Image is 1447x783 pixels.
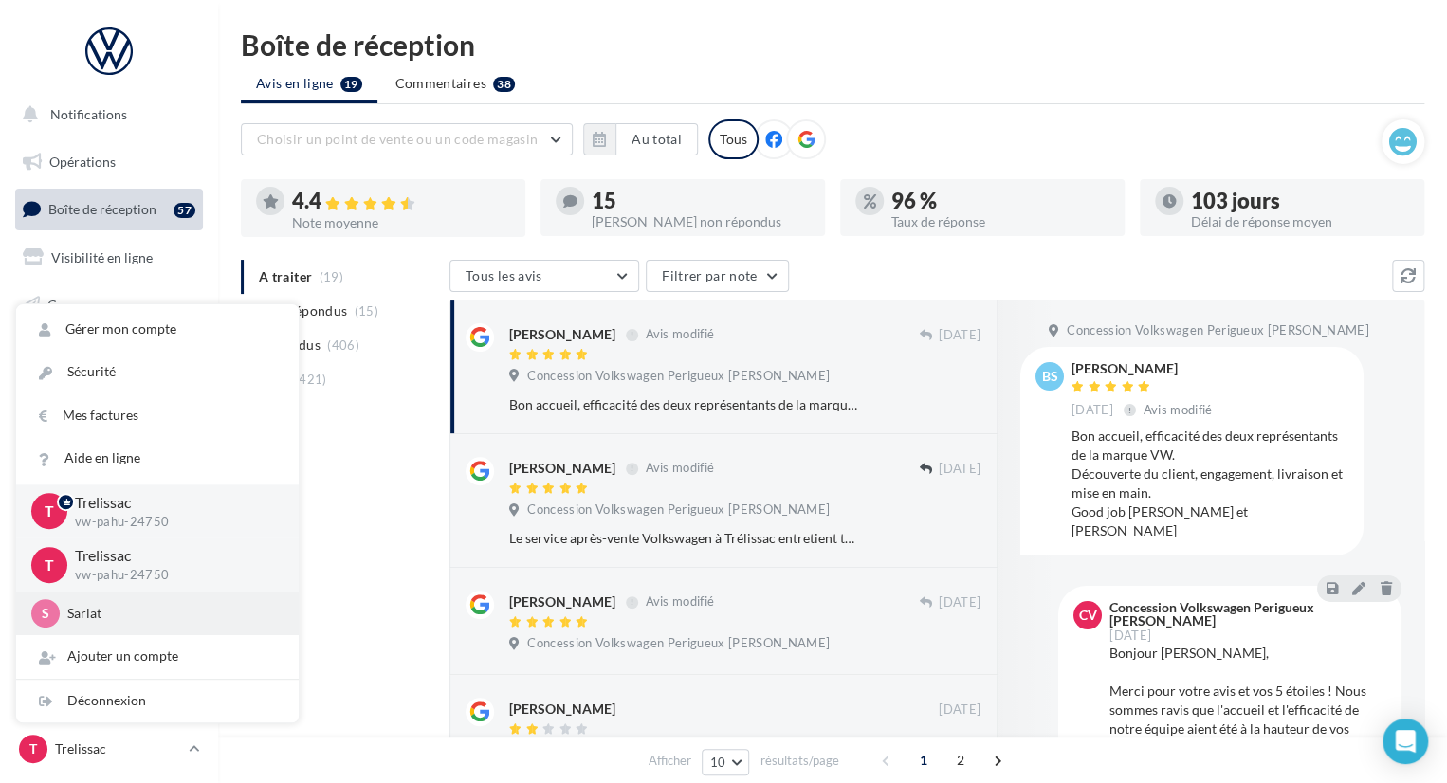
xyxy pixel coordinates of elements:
[45,501,54,522] span: T
[509,529,857,548] div: Le service après-vente Volkswagen à Trélissac entretient tous mes véhicules Volkswagen depuis des...
[11,189,207,229] a: Boîte de réception57
[466,267,542,283] span: Tous les avis
[493,77,515,92] div: 38
[11,473,207,529] a: PLV et print personnalisable
[11,95,199,135] button: Notifications
[42,604,49,623] span: S
[51,249,153,265] span: Visibilité en ligne
[509,395,857,414] div: Bon accueil, efficacité des deux représentants de la marque VW. Découverte du client, engagement,...
[1191,215,1409,228] div: Délai de réponse moyen
[29,739,37,758] span: T
[702,749,750,775] button: 10
[646,260,789,292] button: Filtrer par note
[583,123,698,155] button: Au total
[16,635,299,678] div: Ajouter un compte
[1109,629,1151,642] span: [DATE]
[1072,427,1348,540] div: Bon accueil, efficacité des deux représentants de la marque VW. Découverte du client, engagement,...
[1109,601,1383,628] div: Concession Volkswagen Perigueux [PERSON_NAME]
[241,123,573,155] button: Choisir un point de vente ou un code magasin
[174,203,195,218] div: 57
[527,501,830,519] span: Concession Volkswagen Perigueux [PERSON_NAME]
[292,216,510,229] div: Note moyenne
[16,394,299,437] a: Mes factures
[891,191,1109,211] div: 96 %
[939,327,980,344] span: [DATE]
[292,191,510,212] div: 4.4
[645,594,714,610] span: Avis modifié
[891,215,1109,228] div: Taux de réponse
[1191,191,1409,211] div: 103 jours
[75,545,268,567] p: Trelissac
[908,745,939,775] span: 1
[592,215,810,228] div: [PERSON_NAME] non répondus
[1042,367,1058,386] span: BS
[67,604,276,623] p: Sarlat
[509,325,615,344] div: [PERSON_NAME]
[1072,362,1217,375] div: [PERSON_NAME]
[75,567,268,584] p: vw-pahu-24750
[75,492,268,514] p: Trelissac
[945,745,976,775] span: 2
[49,154,116,170] span: Opérations
[649,752,691,770] span: Afficher
[1079,606,1097,625] span: CV
[710,755,726,770] span: 10
[509,700,615,719] div: [PERSON_NAME]
[16,680,299,722] div: Déconnexion
[395,74,486,93] span: Commentaires
[11,537,207,592] a: Campagnes DataOnDemand
[449,260,639,292] button: Tous les avis
[241,30,1424,59] div: Boîte de réception
[939,701,980,719] span: [DATE]
[1067,322,1369,339] span: Concession Volkswagen Perigueux [PERSON_NAME]
[645,327,714,342] span: Avis modifié
[327,337,359,353] span: (406)
[55,739,181,758] p: Trelissac
[15,731,203,767] a: T Trelissac
[16,437,299,480] a: Aide en ligne
[509,592,615,611] div: [PERSON_NAME]
[760,752,838,770] span: résultats/page
[527,368,830,385] span: Concession Volkswagen Perigueux [PERSON_NAME]
[11,379,207,419] a: Médiathèque
[50,106,127,122] span: Notifications
[939,594,980,611] span: [DATE]
[527,635,830,652] span: Concession Volkswagen Perigueux [PERSON_NAME]
[16,308,299,351] a: Gérer mon compte
[509,459,615,478] div: [PERSON_NAME]
[259,301,347,320] span: Non répondus
[45,554,54,575] span: T
[47,296,116,312] span: Campagnes
[592,191,810,211] div: 15
[295,372,327,387] span: (421)
[16,351,299,393] a: Sécurité
[48,201,156,217] span: Boîte de réception
[1144,402,1213,417] span: Avis modifié
[75,514,268,531] p: vw-pahu-24750
[11,332,207,372] a: Contacts
[1383,719,1428,764] div: Open Intercom Messenger
[11,142,207,182] a: Opérations
[257,131,538,147] span: Choisir un point de vente ou un code magasin
[939,461,980,478] span: [DATE]
[645,461,714,476] span: Avis modifié
[1072,402,1113,419] span: [DATE]
[355,303,378,319] span: (15)
[708,119,759,159] div: Tous
[11,238,207,278] a: Visibilité en ligne
[11,427,207,466] a: Calendrier
[615,123,698,155] button: Au total
[11,285,207,325] a: Campagnes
